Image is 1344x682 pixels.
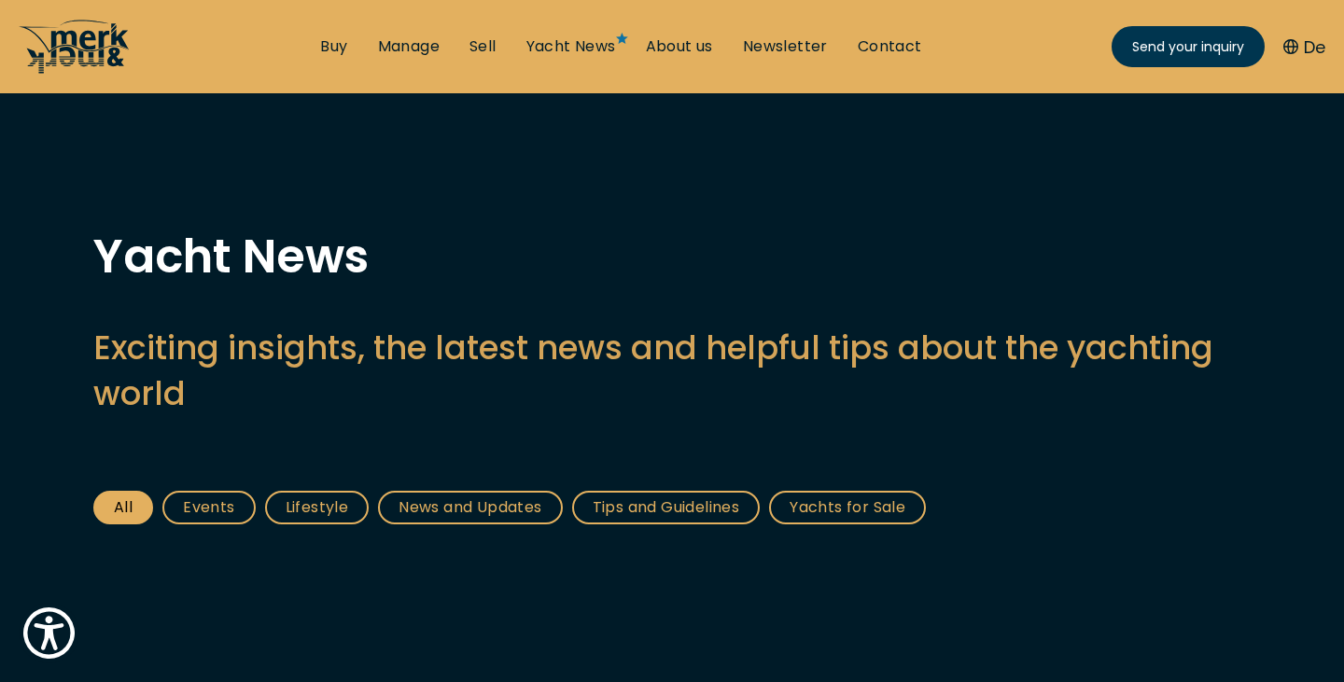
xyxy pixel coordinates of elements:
a: / [19,59,131,80]
a: All [93,491,153,524]
a: Tips and Guidelines [572,491,761,524]
a: Events [162,491,255,524]
a: Manage [378,36,440,57]
button: De [1283,35,1325,60]
a: Newsletter [743,36,828,57]
span: Send your inquiry [1132,37,1244,57]
h1: Yacht News [93,233,1251,280]
a: Contact [858,36,922,57]
a: Yacht News [526,36,616,57]
a: News and Updates [378,491,562,524]
a: Lifestyle [265,491,370,524]
a: About us [646,36,713,57]
a: Buy [320,36,347,57]
h2: Exciting insights, the latest news and helpful tips about the yachting world [93,325,1251,416]
button: Show Accessibility Preferences [19,603,79,663]
a: Send your inquiry [1112,26,1265,67]
a: Sell [469,36,497,57]
a: Yachts for Sale [769,491,926,524]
